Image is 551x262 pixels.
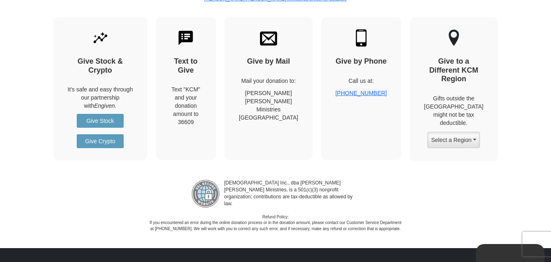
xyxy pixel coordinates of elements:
img: envelope.svg [260,29,277,47]
a: Give Stock [77,114,124,128]
p: It's safe and easy through our partnership with [68,85,133,110]
p: Refund Policy: If you encountered an error during the online donation process or in the donation ... [149,214,402,232]
img: mobile.svg [353,29,370,47]
p: Call us at: [335,77,387,85]
img: give-by-stock.svg [92,29,109,47]
h4: Give by Phone [335,57,387,66]
a: Give Crypto [77,134,124,148]
h4: Give by Mail [239,57,298,66]
p: Gifts outside the [GEOGRAPHIC_DATA] might not be tax deductible. [424,94,484,127]
img: other-region [448,29,460,47]
a: [PHONE_NUMBER] [335,90,387,96]
i: Engiven. [94,102,116,109]
p: Mail your donation to: [239,77,298,85]
button: Select a Region [427,132,480,148]
div: Text "KCM" and your donation amount to 36609 [170,85,202,126]
img: text-to-give.svg [177,29,194,47]
p: [DEMOGRAPHIC_DATA] Inc., dba [PERSON_NAME] [PERSON_NAME] Ministries, is a 501(c)(3) nonprofit org... [220,180,360,208]
h4: Give Stock & Crypto [68,57,133,75]
h4: Give to a Different KCM Region [424,57,484,84]
img: refund-policy [191,180,220,208]
h4: Text to Give [170,57,202,75]
p: [PERSON_NAME] [PERSON_NAME] Ministries [GEOGRAPHIC_DATA] [239,89,298,122]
